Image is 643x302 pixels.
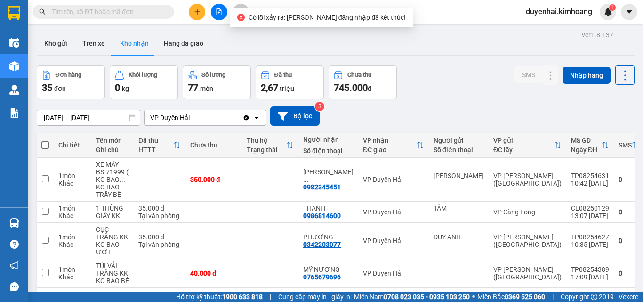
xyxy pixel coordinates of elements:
[138,233,181,241] div: 35.000 đ
[571,233,609,241] div: TP08254627
[37,65,105,99] button: Đơn hàng35đơn
[303,204,354,212] div: THANH
[619,237,639,245] div: 0
[249,14,406,21] span: Có lỗi xảy ra: [PERSON_NAME] đăng nhập đã kết thúc!
[56,72,81,78] div: Đơn hàng
[619,141,632,149] div: SMS
[75,32,113,55] button: Trên xe
[211,4,227,20] button: file-add
[96,137,129,144] div: Tên món
[216,8,222,15] span: file-add
[190,176,237,183] div: 350.000 đ
[58,204,87,212] div: 1 món
[237,14,245,21] span: close-circle
[619,208,639,216] div: 0
[247,137,286,144] div: Thu hộ
[10,261,19,270] span: notification
[493,266,562,281] div: VP [PERSON_NAME] ([GEOGRAPHIC_DATA])
[96,204,129,220] div: 1 THÙNG GIẤY KK
[552,292,554,302] span: |
[303,212,341,220] div: 0986814600
[514,66,543,83] button: SMS
[472,295,475,299] span: ⚪️
[96,277,129,285] div: KO BAO BỂ
[96,146,129,154] div: Ghi chú
[96,161,129,183] div: XE MÁY BS-71999 ( KO BAO TRẦY BỂ) +1 CHÌA KHÓA
[384,293,470,301] strong: 0708 023 035 - 0935 103 250
[315,102,324,111] sup: 3
[58,233,87,241] div: 1 món
[303,241,341,248] div: 0342203077
[191,113,192,122] input: Selected VP Duyên Hải.
[190,269,237,277] div: 40.000 đ
[278,292,352,302] span: Cung cấp máy in - giấy in:
[134,133,185,158] th: Toggle SortBy
[58,241,87,248] div: Khác
[493,172,562,187] div: VP [PERSON_NAME] ([GEOGRAPHIC_DATA])
[58,180,87,187] div: Khác
[96,226,129,241] div: CỤC TRẮNG KK
[58,172,87,180] div: 1 món
[129,72,157,78] div: Khối lượng
[120,176,125,183] span: ...
[493,146,554,154] div: ĐC lấy
[54,85,66,92] span: đơn
[571,146,602,154] div: Ngày ĐH
[10,240,19,249] span: question-circle
[138,241,181,248] div: Tại văn phòng
[434,146,484,154] div: Số điện thoại
[303,168,354,183] div: TRẦN VĂN BÉ BA
[138,137,173,144] div: Đã thu
[493,137,554,144] div: VP gửi
[138,204,181,212] div: 35.000 đ
[619,176,639,183] div: 0
[242,114,250,122] svg: Clear value
[354,292,470,302] span: Miền Nam
[96,241,129,256] div: KO BAO ƯỚT
[9,85,19,95] img: warehouse-icon
[591,294,597,300] span: copyright
[571,137,602,144] div: Mã GD
[37,110,140,125] input: Select a date range.
[571,172,609,180] div: TP08254631
[8,6,20,20] img: logo-vxr
[518,6,600,17] span: duyenhai.kimhoang
[477,292,545,302] span: Miền Bắc
[334,82,368,93] span: 745.000
[489,133,566,158] th: Toggle SortBy
[9,38,19,48] img: warehouse-icon
[115,82,120,93] span: 0
[9,108,19,118] img: solution-icon
[609,4,616,11] sup: 1
[611,4,614,11] span: 1
[571,273,609,281] div: 17:09 [DATE]
[233,4,249,20] button: aim
[261,82,278,93] span: 2,67
[363,176,424,183] div: VP Duyên Hải
[434,233,484,241] div: DUY ANH
[58,266,87,273] div: 1 món
[571,204,609,212] div: CL08250129
[201,72,225,78] div: Số lượng
[358,133,429,158] th: Toggle SortBy
[58,212,87,220] div: Khác
[58,141,87,149] div: Chi tiết
[150,113,190,122] div: VP Duyên Hải
[96,183,129,198] div: KO BAO TRẦY BỂ
[566,133,614,158] th: Toggle SortBy
[505,293,545,301] strong: 0369 525 060
[363,237,424,245] div: VP Duyên Hải
[42,82,52,93] span: 35
[52,7,163,17] input: Tìm tên, số ĐT hoặc mã đơn
[563,67,611,84] button: Nhập hàng
[110,65,178,99] button: Khối lượng0kg
[122,85,129,92] span: kg
[363,146,417,154] div: ĐC giao
[434,137,484,144] div: Người gửi
[368,85,371,92] span: đ
[113,32,156,55] button: Kho nhận
[256,65,324,99] button: Đã thu2,67 triệu
[571,212,609,220] div: 13:07 [DATE]
[270,106,320,126] button: Bộ lọc
[621,4,637,20] button: caret-down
